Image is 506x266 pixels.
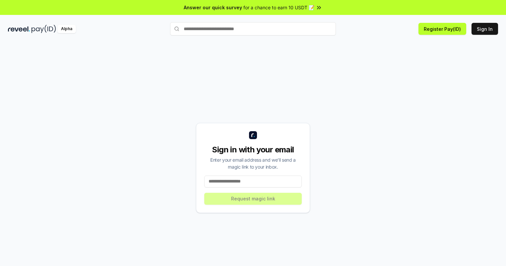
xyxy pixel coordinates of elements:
img: logo_small [249,131,257,139]
img: reveel_dark [8,25,30,33]
div: Alpha [57,25,76,33]
div: Sign in with your email [204,144,302,155]
img: pay_id [32,25,56,33]
div: Enter your email address and we’ll send a magic link to your inbox. [204,156,302,170]
button: Sign In [472,23,498,35]
button: Register Pay(ID) [418,23,466,35]
span: Answer our quick survey [184,4,242,11]
span: for a chance to earn 10 USDT 📝 [243,4,314,11]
